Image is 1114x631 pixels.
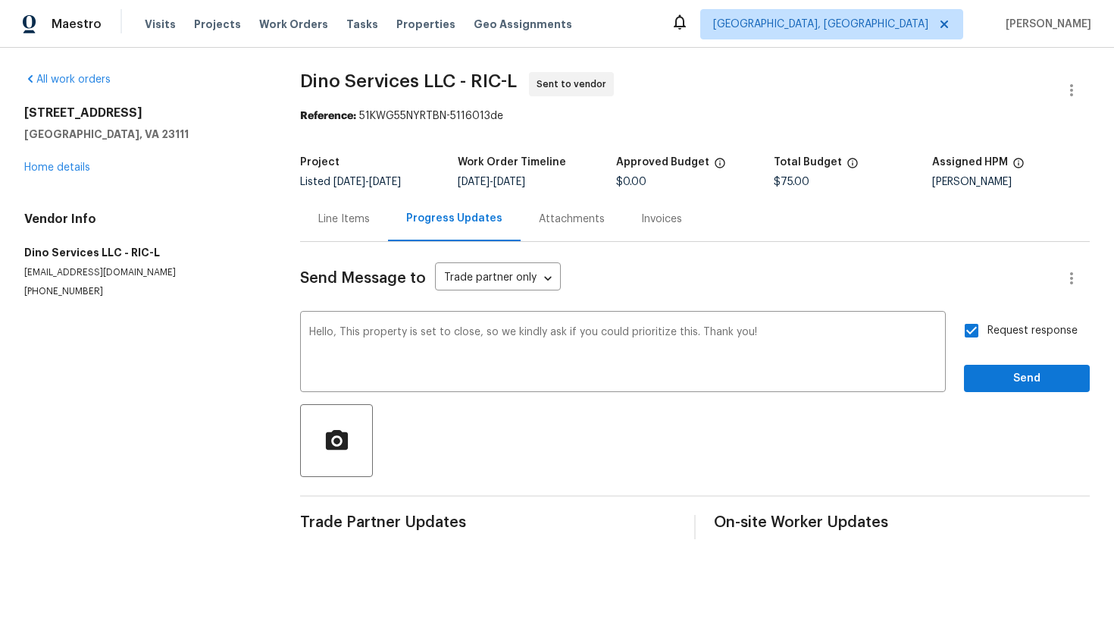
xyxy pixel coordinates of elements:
[24,74,111,85] a: All work orders
[145,17,176,32] span: Visits
[406,211,502,226] div: Progress Updates
[309,327,937,380] textarea: Hello, This property is set to close, so we kindly ask if you could prioritize this. Thank you!
[194,17,241,32] span: Projects
[435,266,561,291] div: Trade partner only
[537,77,612,92] span: Sent to vendor
[987,323,1078,339] span: Request response
[300,177,401,187] span: Listed
[24,245,264,260] h5: Dino Services LLC - RIC-L
[300,72,517,90] span: Dino Services LLC - RIC-L
[458,177,525,187] span: -
[932,177,1090,187] div: [PERSON_NAME]
[474,17,572,32] span: Geo Assignments
[300,108,1090,124] div: 51KWG55NYRTBN-5116013de
[24,162,90,173] a: Home details
[846,157,859,177] span: The total cost of line items that have been proposed by Opendoor. This sum includes line items th...
[1012,157,1025,177] span: The hpm assigned to this work order.
[300,515,676,530] span: Trade Partner Updates
[24,105,264,121] h2: [STREET_ADDRESS]
[24,285,264,298] p: [PHONE_NUMBER]
[641,212,682,227] div: Invoices
[300,271,426,286] span: Send Message to
[333,177,401,187] span: -
[300,157,340,168] h5: Project
[52,17,102,32] span: Maestro
[1000,17,1091,32] span: [PERSON_NAME]
[714,515,1090,530] span: On-site Worker Updates
[493,177,525,187] span: [DATE]
[616,157,709,168] h5: Approved Budget
[24,266,264,279] p: [EMAIL_ADDRESS][DOMAIN_NAME]
[259,17,328,32] span: Work Orders
[714,157,726,177] span: The total cost of line items that have been approved by both Opendoor and the Trade Partner. This...
[300,111,356,121] b: Reference:
[333,177,365,187] span: [DATE]
[24,127,264,142] h5: [GEOGRAPHIC_DATA], VA 23111
[458,177,490,187] span: [DATE]
[346,19,378,30] span: Tasks
[774,157,842,168] h5: Total Budget
[458,157,566,168] h5: Work Order Timeline
[616,177,646,187] span: $0.00
[964,365,1090,393] button: Send
[396,17,455,32] span: Properties
[369,177,401,187] span: [DATE]
[932,157,1008,168] h5: Assigned HPM
[24,212,264,227] h4: Vendor Info
[774,177,809,187] span: $75.00
[539,212,605,227] div: Attachments
[713,17,928,32] span: [GEOGRAPHIC_DATA], [GEOGRAPHIC_DATA]
[318,212,370,227] div: Line Items
[976,369,1078,388] span: Send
